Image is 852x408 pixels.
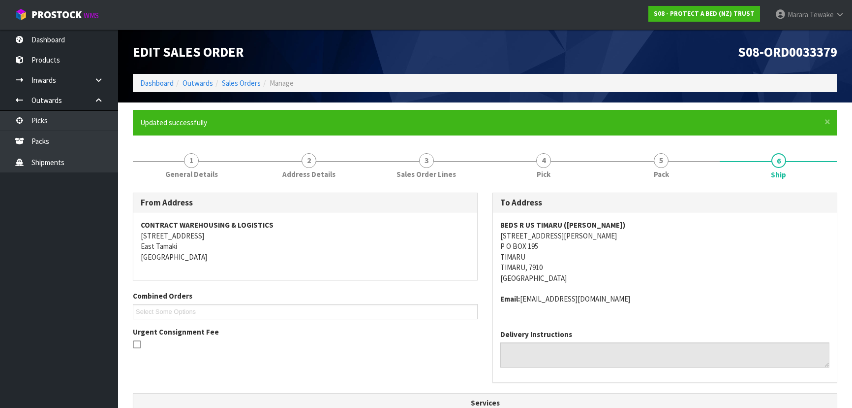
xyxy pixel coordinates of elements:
span: Updated successfully [140,118,207,127]
span: Address Details [282,169,335,179]
span: Tewake [810,10,834,19]
span: Marara [788,10,808,19]
span: 4 [536,153,551,168]
address: [STREET_ADDRESS][PERSON_NAME] P O BOX 195 TIMARU TIMARU, 7910 [GEOGRAPHIC_DATA] [500,220,829,283]
label: Combined Orders [133,291,192,301]
label: Delivery Instructions [500,329,572,340]
a: Dashboard [140,78,174,88]
span: Manage [270,78,294,88]
span: S08-ORD0033379 [738,43,837,60]
span: Pack [654,169,669,179]
span: 6 [771,153,786,168]
address: [EMAIL_ADDRESS][DOMAIN_NAME] [500,294,829,304]
label: Urgent Consignment Fee [133,327,219,337]
strong: BEDS R US TIMARU ([PERSON_NAME]) [500,220,625,230]
span: Edit Sales Order [133,43,243,60]
small: WMS [84,11,99,20]
span: × [824,115,830,129]
span: 2 [302,153,316,168]
span: 1 [184,153,199,168]
a: S08 - PROTECT A BED (NZ) TRUST [648,6,760,22]
h3: To Address [500,198,829,207]
span: ProStock [31,8,82,21]
span: Ship [771,170,786,180]
a: Outwards [183,78,213,88]
strong: S08 - PROTECT A BED (NZ) TRUST [654,9,755,18]
span: 3 [419,153,434,168]
h3: From Address [141,198,470,207]
strong: CONTRACT WAREHOUSING & LOGISTICS [141,220,274,230]
span: 5 [654,153,669,168]
img: cube-alt.png [15,8,27,21]
strong: email [500,294,520,304]
span: General Details [165,169,218,179]
a: Sales Orders [222,78,261,88]
address: [STREET_ADDRESS] East Tamaki [GEOGRAPHIC_DATA] [141,220,470,262]
span: Pick [537,169,550,179]
span: Sales Order Lines [396,169,456,179]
